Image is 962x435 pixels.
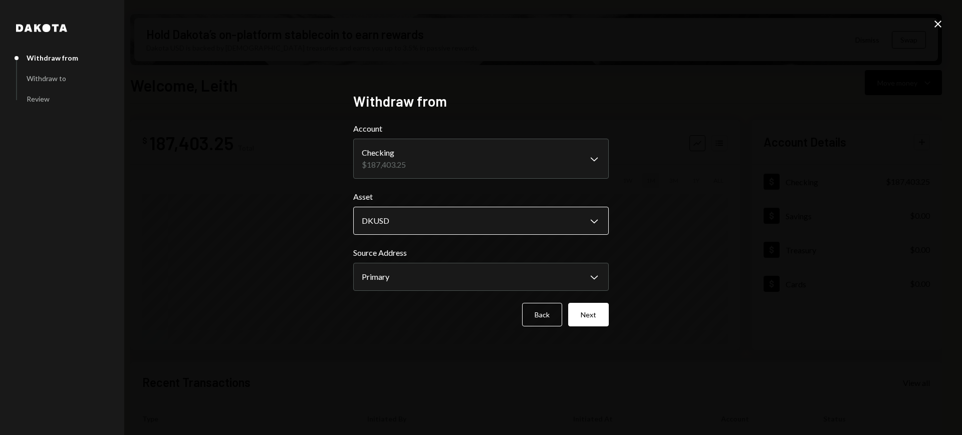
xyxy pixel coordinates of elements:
button: Source Address [353,263,609,291]
button: Next [568,303,609,326]
button: Asset [353,207,609,235]
button: Back [522,303,562,326]
div: Withdraw to [27,74,66,83]
label: Account [353,123,609,135]
h2: Withdraw from [353,92,609,111]
div: Review [27,95,50,103]
button: Account [353,139,609,179]
label: Asset [353,191,609,203]
label: Source Address [353,247,609,259]
div: Withdraw from [27,54,78,62]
